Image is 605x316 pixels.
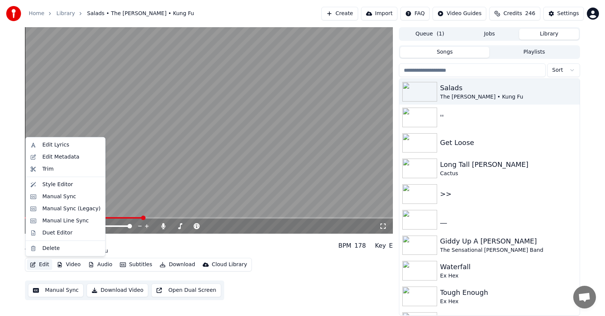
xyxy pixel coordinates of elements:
[552,66,563,74] span: Sort
[440,112,577,123] div: ''
[87,10,194,17] span: Salads • The [PERSON_NAME] • Kung Fu
[42,181,73,188] div: Style Editor
[440,93,577,101] div: The [PERSON_NAME] • Kung Fu
[28,284,84,297] button: Manual Sync
[440,189,577,199] div: >>
[440,287,577,298] div: Tough Enough
[433,7,486,20] button: Video Guides
[42,141,69,149] div: Edit Lyrics
[440,298,577,305] div: Ex Hex
[117,259,155,270] button: Subtitles
[375,241,386,250] div: Key
[389,241,393,250] div: E
[440,214,577,225] div: __
[212,261,247,268] div: Cloud Library
[503,10,522,17] span: Credits
[543,7,584,20] button: Settings
[489,47,579,58] button: Playlists
[489,7,540,20] button: Credits246
[437,30,444,38] span: ( 1 )
[400,29,460,40] button: Queue
[440,262,577,272] div: Waterfall
[557,10,579,17] div: Settings
[460,29,520,40] button: Jobs
[25,247,108,255] div: The [PERSON_NAME] • Kung Fu
[157,259,198,270] button: Download
[42,245,60,252] div: Delete
[338,241,351,250] div: BPM
[440,159,577,170] div: Long Tall [PERSON_NAME]
[42,205,101,213] div: Manual Sync (Legacy)
[440,247,577,254] div: The Sensational [PERSON_NAME] Band
[573,286,596,308] a: Open chat
[25,237,108,247] div: Salads
[42,193,76,200] div: Manual Sync
[354,241,366,250] div: 178
[440,272,577,280] div: Ex Hex
[56,10,75,17] a: Library
[440,236,577,247] div: Giddy Up A [PERSON_NAME]
[519,29,579,40] button: Library
[6,6,21,21] img: youka
[54,259,84,270] button: Video
[525,10,535,17] span: 246
[400,7,430,20] button: FAQ
[361,7,397,20] button: Import
[400,47,490,58] button: Songs
[29,10,194,17] nav: breadcrumb
[27,259,52,270] button: Edit
[87,284,148,297] button: Download Video
[29,10,44,17] a: Home
[321,7,358,20] button: Create
[42,165,54,173] div: Trim
[440,83,577,93] div: Salads
[42,229,73,237] div: Duet Editor
[85,259,115,270] button: Audio
[440,170,577,177] div: Cactus
[42,153,79,161] div: Edit Metadata
[440,137,577,148] div: Get Loose
[42,217,89,225] div: Manual Line Sync
[151,284,221,297] button: Open Dual Screen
